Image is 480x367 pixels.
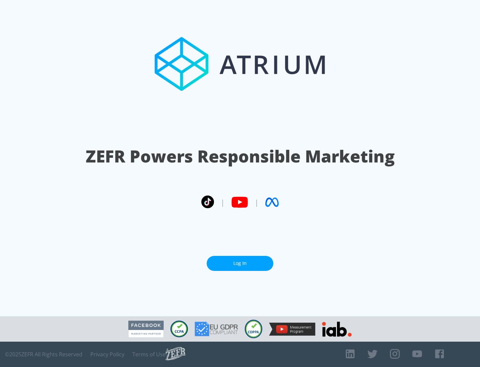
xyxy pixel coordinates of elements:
img: IAB [322,322,352,337]
span: © 2025 ZEFR All Rights Reserved [5,351,82,358]
img: GDPR Compliant [195,322,238,336]
img: CCPA Compliant [170,321,188,337]
span: | [221,197,225,207]
a: Privacy Policy [90,351,124,358]
img: Facebook Marketing Partner [128,321,164,338]
h1: ZEFR Powers Responsible Marketing [86,145,395,168]
img: YouTube Measurement Program [269,323,315,336]
span: | [255,197,259,207]
a: Log In [207,256,273,271]
a: Terms of Use [132,351,166,358]
img: COPPA Compliant [245,320,262,338]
